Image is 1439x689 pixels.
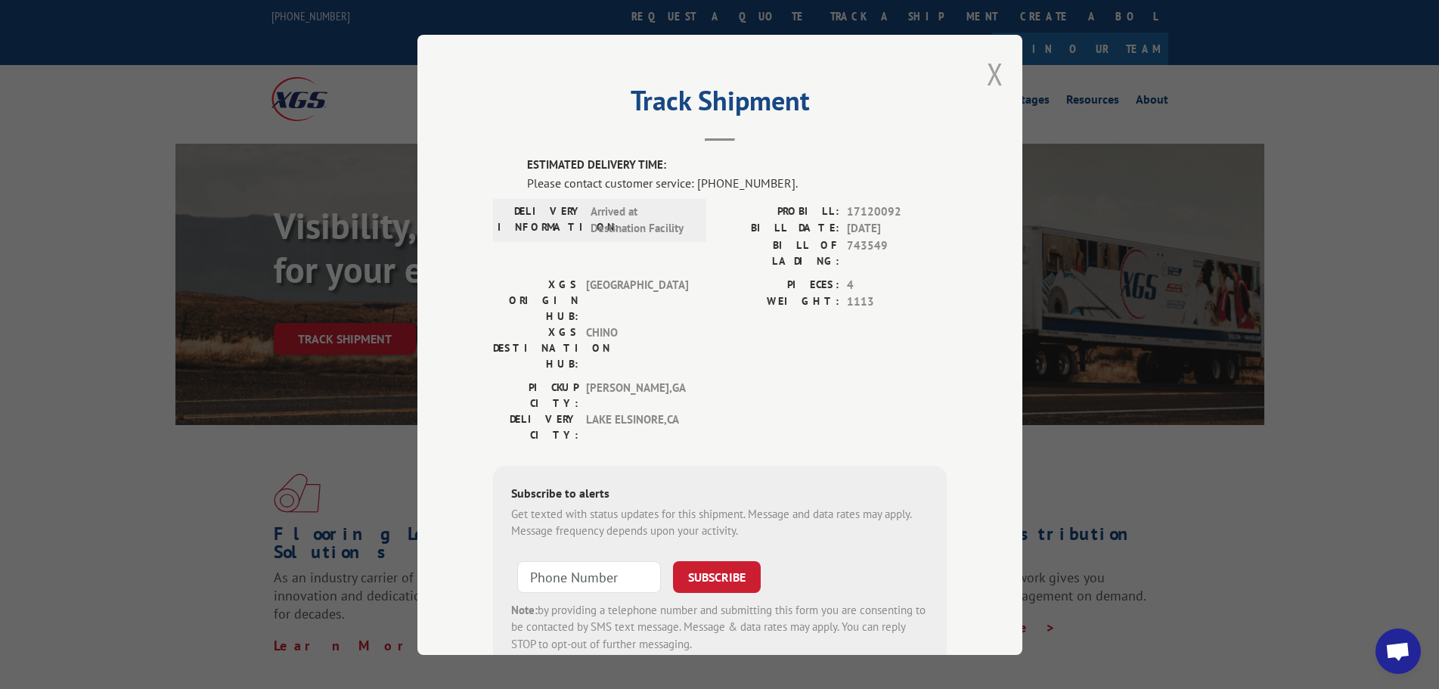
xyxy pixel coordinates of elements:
div: by providing a telephone number and submitting this form you are consenting to be contacted by SM... [511,601,929,653]
label: PIECES: [720,276,839,293]
label: DELIVERY INFORMATION: [498,203,583,237]
label: ESTIMATED DELIVERY TIME: [527,157,947,174]
span: 1113 [847,293,947,311]
button: SUBSCRIBE [673,560,761,592]
span: 4 [847,276,947,293]
span: LAKE ELSINORE , CA [586,411,688,442]
label: PICKUP CITY: [493,379,578,411]
span: 17120092 [847,203,947,220]
span: CHINO [586,324,688,371]
div: Open chat [1375,628,1421,674]
label: WEIGHT: [720,293,839,311]
label: BILL OF LADING: [720,237,839,268]
span: 743549 [847,237,947,268]
h2: Track Shipment [493,90,947,119]
div: Subscribe to alerts [511,483,929,505]
label: BILL DATE: [720,220,839,237]
span: Arrived at Destination Facility [591,203,693,237]
label: XGS ORIGIN HUB: [493,276,578,324]
div: Get texted with status updates for this shipment. Message and data rates may apply. Message frequ... [511,505,929,539]
span: [PERSON_NAME] , GA [586,379,688,411]
strong: Note: [511,602,538,616]
label: PROBILL: [720,203,839,220]
span: [DATE] [847,220,947,237]
button: Close modal [987,54,1003,94]
label: DELIVERY CITY: [493,411,578,442]
input: Phone Number [517,560,661,592]
label: XGS DESTINATION HUB: [493,324,578,371]
div: Please contact customer service: [PHONE_NUMBER]. [527,173,947,191]
span: [GEOGRAPHIC_DATA] [586,276,688,324]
